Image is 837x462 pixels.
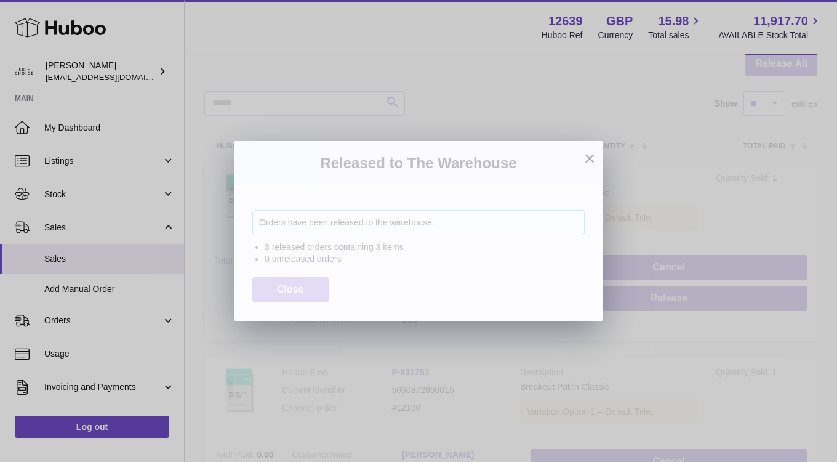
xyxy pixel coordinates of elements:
li: 0 unreleased orders [265,253,585,265]
li: 3 released orders containing 3 items [265,241,585,253]
div: Orders have been released to the warehouse. [252,210,585,235]
button: × [582,151,597,166]
span: Close [277,284,304,294]
h3: Released to The Warehouse [252,153,585,173]
button: Close [252,277,329,302]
